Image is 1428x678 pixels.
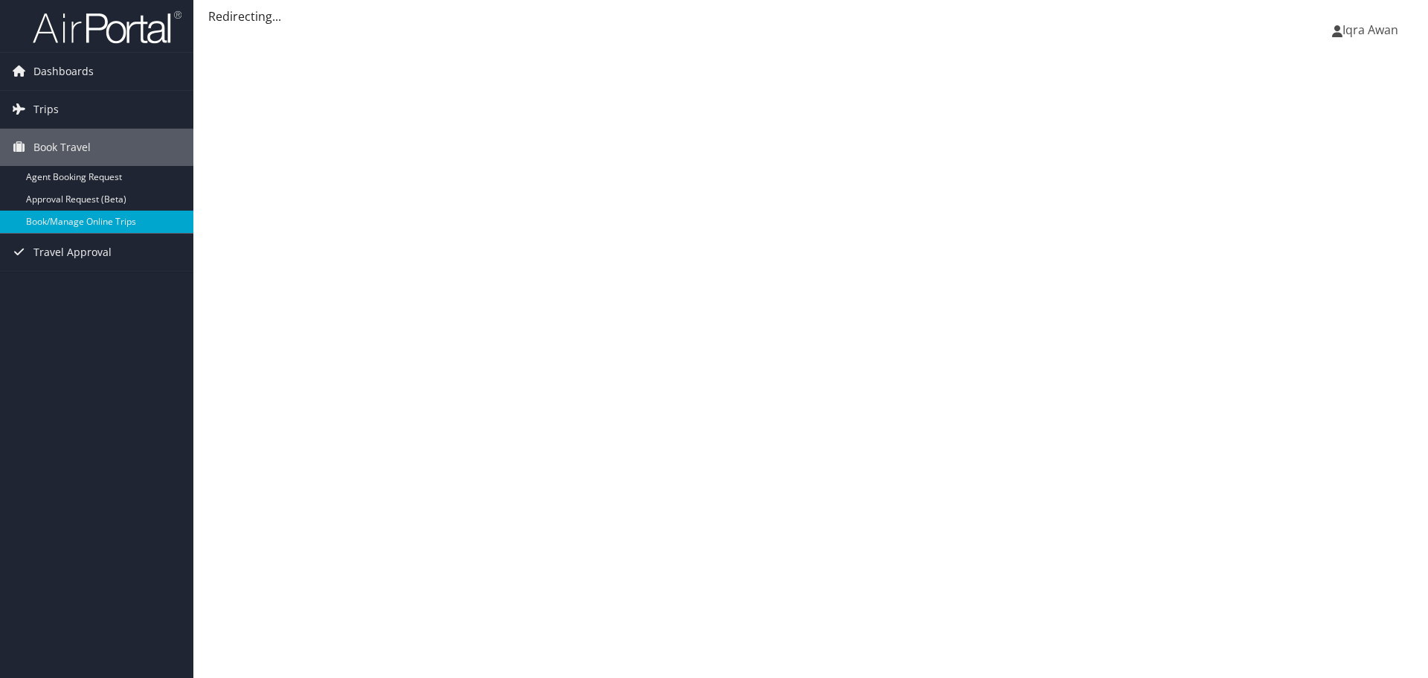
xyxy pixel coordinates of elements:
[1342,22,1398,38] span: Iqra Awan
[33,53,94,90] span: Dashboards
[33,10,181,45] img: airportal-logo.png
[208,7,1413,25] div: Redirecting...
[33,129,91,166] span: Book Travel
[33,234,112,271] span: Travel Approval
[33,91,59,128] span: Trips
[1332,7,1413,52] a: Iqra Awan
